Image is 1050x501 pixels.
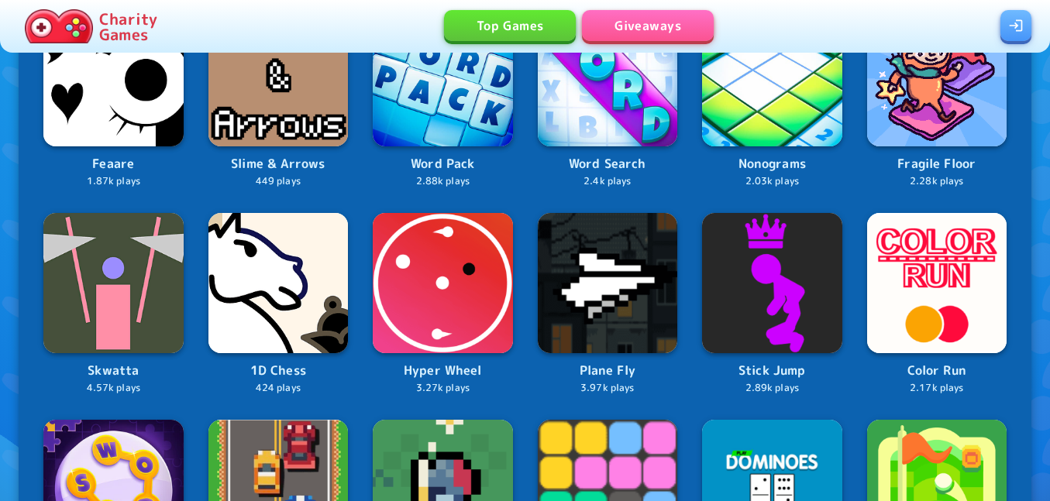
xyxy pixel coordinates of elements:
[19,6,164,46] a: Charity Games
[373,154,513,174] p: Word Pack
[702,174,842,189] p: 2.03k plays
[538,6,678,188] a: LogoWord Search2.4k plays
[702,6,842,146] img: Logo
[208,6,349,188] a: LogoSlime & Arrows449 plays
[444,10,576,41] a: Top Games
[702,154,842,174] p: Nonograms
[538,213,678,395] a: LogoPlane Fly3.97k plays
[538,213,678,353] img: Logo
[538,154,678,174] p: Word Search
[867,213,1007,395] a: LogoColor Run2.17k plays
[43,381,184,396] p: 4.57k plays
[702,6,842,188] a: LogoNonograms2.03k plays
[867,6,1007,146] img: Logo
[208,381,349,396] p: 424 plays
[208,174,349,189] p: 449 plays
[373,381,513,396] p: 3.27k plays
[373,213,513,353] img: Logo
[208,6,349,146] img: Logo
[43,213,184,353] img: Logo
[867,381,1007,396] p: 2.17k plays
[867,174,1007,189] p: 2.28k plays
[867,6,1007,188] a: LogoFragile Floor2.28k plays
[702,361,842,381] p: Stick Jump
[867,213,1007,353] img: Logo
[373,6,513,188] a: LogoWord Pack2.88k plays
[702,213,842,353] img: Logo
[373,6,513,146] img: Logo
[43,154,184,174] p: Feaare
[538,361,678,381] p: Plane Fly
[43,361,184,381] p: Skwatta
[25,9,93,43] img: Charity.Games
[43,6,184,146] img: Logo
[702,381,842,396] p: 2.89k plays
[538,381,678,396] p: 3.97k plays
[43,6,184,188] a: LogoFeaare1.87k plays
[99,11,157,42] p: Charity Games
[208,154,349,174] p: Slime & Arrows
[373,174,513,189] p: 2.88k plays
[208,361,349,381] p: 1D Chess
[43,174,184,189] p: 1.87k plays
[208,213,349,353] img: Logo
[373,213,513,395] a: LogoHyper Wheel3.27k plays
[373,361,513,381] p: Hyper Wheel
[702,213,842,395] a: LogoStick Jump2.89k plays
[867,361,1007,381] p: Color Run
[208,213,349,395] a: Logo1D Chess424 plays
[43,213,184,395] a: LogoSkwatta4.57k plays
[538,6,678,146] img: Logo
[867,154,1007,174] p: Fragile Floor
[582,10,714,41] a: Giveaways
[538,174,678,189] p: 2.4k plays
